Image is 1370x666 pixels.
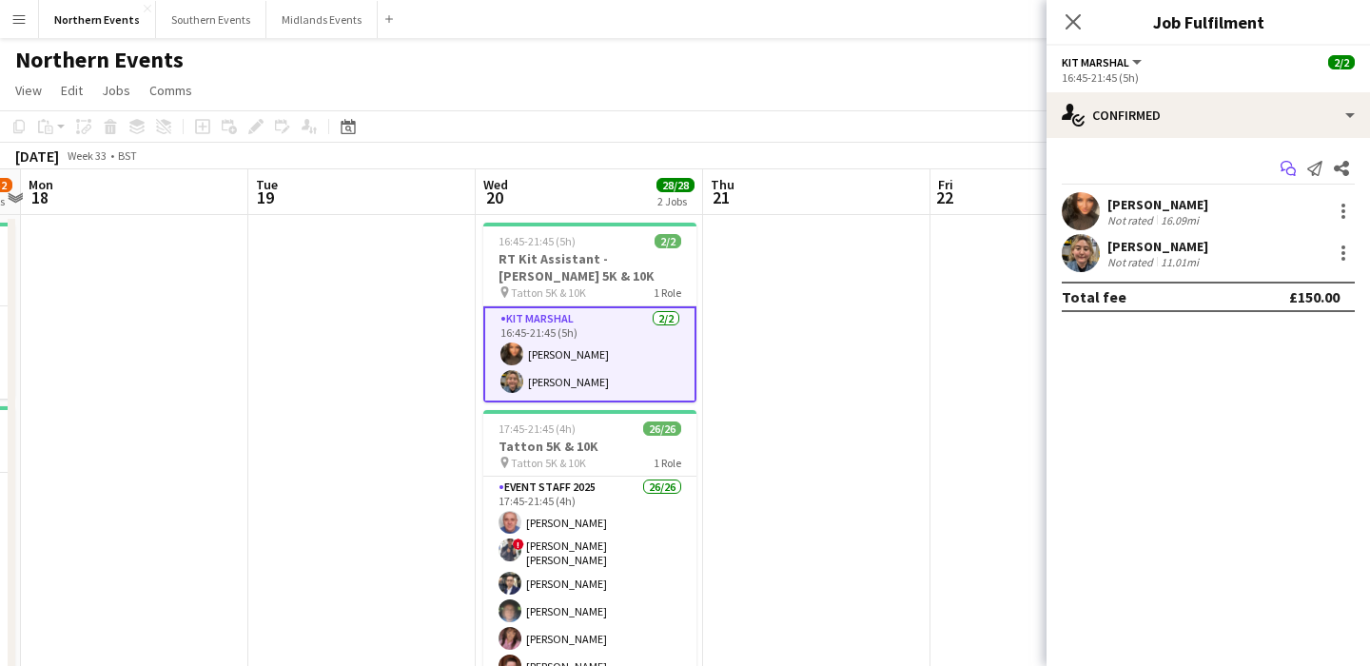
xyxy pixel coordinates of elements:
span: Comms [149,82,192,99]
a: Edit [53,78,90,103]
a: Jobs [94,78,138,103]
button: Southern Events [156,1,266,38]
span: 19 [253,186,278,208]
div: Not rated [1107,213,1157,227]
div: [DATE] [15,147,59,166]
span: Wed [483,176,508,193]
button: Midlands Events [266,1,378,38]
h3: RT Kit Assistant - [PERSON_NAME] 5K & 10K [483,250,696,284]
span: Jobs [102,82,130,99]
span: 18 [26,186,53,208]
div: £150.00 [1289,287,1340,306]
div: Total fee [1062,287,1126,306]
span: View [15,82,42,99]
span: Tatton 5K & 10K [511,285,586,300]
span: 2/2 [1328,55,1355,69]
span: 1 Role [654,285,681,300]
app-card-role: Kit Marshal2/216:45-21:45 (5h)[PERSON_NAME][PERSON_NAME] [483,306,696,402]
span: 16:45-21:45 (5h) [499,234,576,248]
span: 20 [480,186,508,208]
div: 16.09mi [1157,213,1203,227]
div: Not rated [1107,255,1157,269]
span: 28/28 [656,178,695,192]
h3: Job Fulfilment [1047,10,1370,34]
div: [PERSON_NAME] [1107,196,1208,213]
div: 11.01mi [1157,255,1203,269]
span: Tatton 5K & 10K [511,456,586,470]
div: [PERSON_NAME] [1107,238,1208,255]
h3: Tatton 5K & 10K [483,438,696,455]
span: Week 33 [63,148,110,163]
button: Kit Marshal [1062,55,1145,69]
app-job-card: 16:45-21:45 (5h)2/2RT Kit Assistant - [PERSON_NAME] 5K & 10K Tatton 5K & 10K1 RoleKit Marshal2/21... [483,223,696,402]
span: Tue [256,176,278,193]
a: Comms [142,78,200,103]
span: Kit Marshal [1062,55,1129,69]
span: ! [513,539,524,550]
span: Edit [61,82,83,99]
span: 2/2 [655,234,681,248]
span: Fri [938,176,953,193]
div: 16:45-21:45 (5h) [1062,70,1355,85]
span: 1 Role [654,456,681,470]
span: Mon [29,176,53,193]
button: Northern Events [39,1,156,38]
h1: Northern Events [15,46,184,74]
div: BST [118,148,137,163]
span: 22 [935,186,953,208]
div: Confirmed [1047,92,1370,138]
div: 2 Jobs [657,194,694,208]
span: 21 [708,186,734,208]
span: 26/26 [643,421,681,436]
a: View [8,78,49,103]
span: 17:45-21:45 (4h) [499,421,576,436]
span: Thu [711,176,734,193]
